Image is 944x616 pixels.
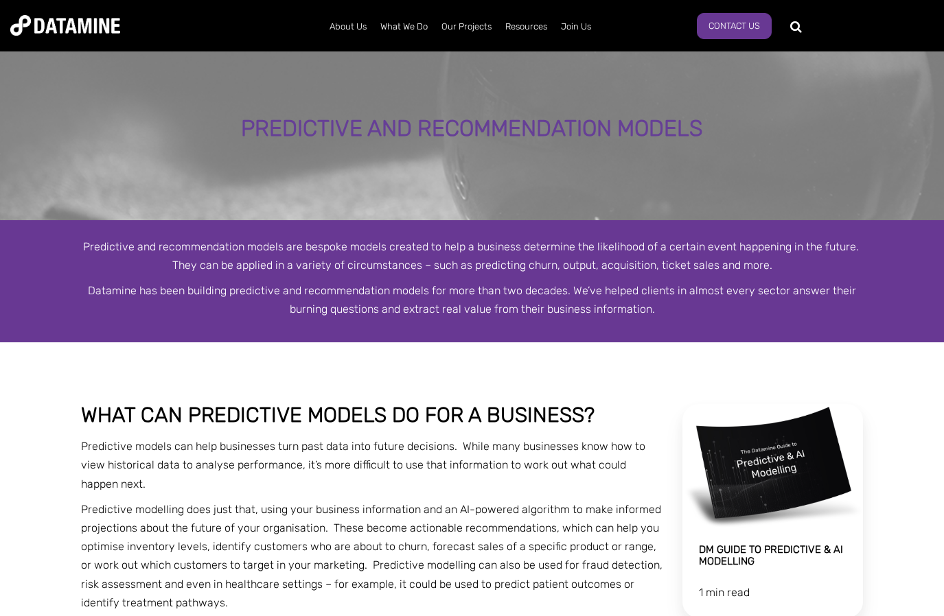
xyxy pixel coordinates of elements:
[435,9,498,45] a: Our Projects
[373,9,435,45] a: What We Do
[81,403,595,427] span: What can predictive models do for a business?
[81,281,864,318] p: Datamine has been building predictive and recommendation models for more than two decades. We’ve ...
[498,9,554,45] a: Resources
[697,13,772,39] a: Contact Us
[323,9,373,45] a: About Us
[112,117,832,141] div: Predictive and recommendation models
[554,9,598,45] a: Join Us
[10,15,120,36] img: Datamine
[81,237,864,274] p: Predictive and recommendation models are bespoke models created to help a business determine the ...
[81,503,663,609] span: Predictive modelling does just that, using your business information and an AI-powered algorithm ...
[81,440,645,490] span: Predictive models can help businesses turn past data into future decisions. While many businesses...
